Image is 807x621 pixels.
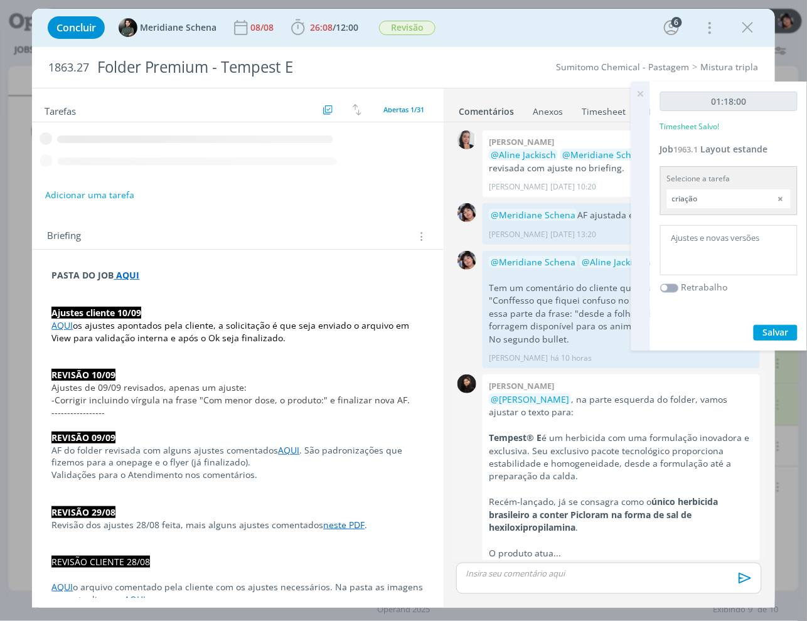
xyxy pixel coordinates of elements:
p: , na parte esquerda do folder, vamos ajustar o texto para: [489,393,754,419]
span: 12:00 [336,21,358,33]
span: @Aline Jackisch [491,149,556,161]
a: AQUI [51,581,73,593]
b: [PERSON_NAME] [489,380,554,391]
a: AQUI [116,269,139,281]
p: No segundo bullet. [489,333,754,346]
p: "Conffesso que fiquei confuso no que está querendo dizer essa parte da frase: "desde a folha até ... [489,294,754,332]
strong: REVISÃO 29/08 [51,506,115,518]
p: [PERSON_NAME] [489,181,548,193]
p: o arquivo comentado pela cliente com os ajustes necessários. Na pasta as imagens para atualizamos [51,581,424,606]
span: [DATE] 13:20 [550,229,596,240]
p: Ajustes em . [489,256,754,268]
strong: Ajustes cliente 10/09 [51,307,141,319]
span: [DATE] 10:20 [550,181,596,193]
img: arrow-down-up.svg [353,104,361,115]
span: Ajustes de 09/09 revisados, apenas um ajuste: [51,381,247,393]
strong: Tempest® E [489,432,542,443]
a: neste PDF [323,519,365,531]
div: 6 [671,17,682,28]
a: Timesheet [582,100,627,118]
b: [PERSON_NAME] [489,136,554,147]
button: Adicionar uma tarefa [45,184,135,206]
button: Concluir [48,16,105,39]
strong: REVISÃO 09/09 [51,432,115,443]
img: C [457,130,476,149]
button: Revisão [378,20,436,36]
a: AQUI [51,319,73,331]
button: Salvar [754,325,798,341]
p: Revisão dos ajustes 28/08 feita, mais alguns ajustes comentados [51,519,424,531]
button: 6 [661,18,681,38]
span: Concluir [56,23,96,33]
a: Job1963.1Layout estande [660,143,768,155]
a: AQUI [124,593,146,605]
span: @Meridiane Schena [562,149,647,161]
span: Salvar [763,326,789,338]
p: [PERSON_NAME] [489,229,548,240]
span: 26:08 [310,21,333,33]
span: @Aline Jackisch [582,256,647,268]
p: Timesheet Salvo! [660,121,720,132]
span: @[PERSON_NAME] [491,393,569,405]
p: é um herbicida com uma formulação inovadora e exclusiva. Seu exclusivo pacote tecnológico proporc... [489,432,754,483]
img: E [457,203,476,222]
p: Tem um comentário do cliente que fica para validar: [489,282,754,294]
img: L [457,374,476,393]
span: -Corrigir incluindo vírgula na frase "Com menor dose, o produto:" e finalizar nova AF. [51,394,410,406]
img: E [457,251,476,270]
p: O produto atua... [489,547,754,560]
div: Anexos [533,105,564,118]
p: [PERSON_NAME] [489,353,548,364]
div: dialog [32,9,774,608]
span: há 10 horas [550,353,592,364]
button: MMeridiane Schena [119,18,216,37]
strong: único herbicida brasileiro a conter Picloram na forma de sal de hexiloxipropilamina [489,496,718,533]
span: @Meridiane Schena [491,256,575,268]
p: AF do folder revisada com alguns ajustes comentados . São padronizações que fizemos para a onepag... [51,444,424,469]
span: Briefing [47,228,81,245]
a: Comentários [459,100,515,118]
div: 08/08 [250,23,276,32]
img: M [119,18,137,37]
div: Selecione a tarefa [667,173,791,184]
span: REVISÃO CLIENTE 28/08 [51,556,150,568]
a: Mistura tripla [701,61,759,73]
span: . [365,519,367,531]
span: 1863.27 [48,61,89,75]
button: 26:08/12:00 [288,18,361,38]
span: 1963.1 [674,144,698,155]
p: Validações para o Atendimento nos comentários. [51,469,424,481]
label: Retrabalho [681,280,728,294]
span: Abertas 1/31 [384,105,425,114]
p: Recém-lançado, já se consagra como o . [489,496,754,534]
span: ----------------- [51,406,105,418]
p: AF ajustada em . [489,209,754,221]
span: os ajustes apontados pela cliente, a solicitação é que seja enviado o arquivo em View para valida... [51,319,412,344]
a: AQUI [278,444,299,456]
strong: PASTA DO JOB [51,269,114,281]
p: AF revisada com ajuste no briefing. [489,149,754,174]
span: Tarefas [45,102,76,117]
span: Layout estande [701,143,768,155]
strong: REVISÃO 10/09 [51,369,115,381]
div: Folder Premium - Tempest E [92,52,457,83]
span: Revisão [379,21,436,35]
a: Sumitomo Chemical - Pastagem [557,61,690,73]
span: @Meridiane Schena [491,209,575,221]
span: Meridiane Schena [140,23,216,32]
span: / [333,21,336,33]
